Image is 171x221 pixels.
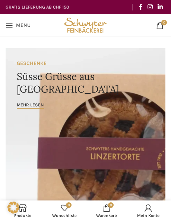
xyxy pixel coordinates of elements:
[44,202,85,219] div: Meine Wunschliste
[47,213,82,218] span: Wunschliste
[6,4,69,10] strong: GRATIS LIEFERUNG AB CHF 150
[136,1,145,13] a: Facebook social link
[66,202,72,208] span: 0
[145,1,155,13] a: Instagram social link
[131,213,165,218] span: Mein Konto
[161,20,167,25] span: 0
[44,202,85,219] a: 0 Wunschliste
[2,18,34,33] a: Open mobile menu
[86,202,127,219] a: 0 Warenkorb
[108,202,114,208] span: 0
[86,202,127,219] div: My cart
[63,22,108,28] a: Site logo
[89,213,124,218] span: Warenkorb
[63,14,108,37] img: Bäckerei Schwyter
[16,23,31,28] span: Menu
[152,18,167,33] a: 0
[127,202,169,219] a: Mein Konto
[155,1,165,13] a: Linkedin social link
